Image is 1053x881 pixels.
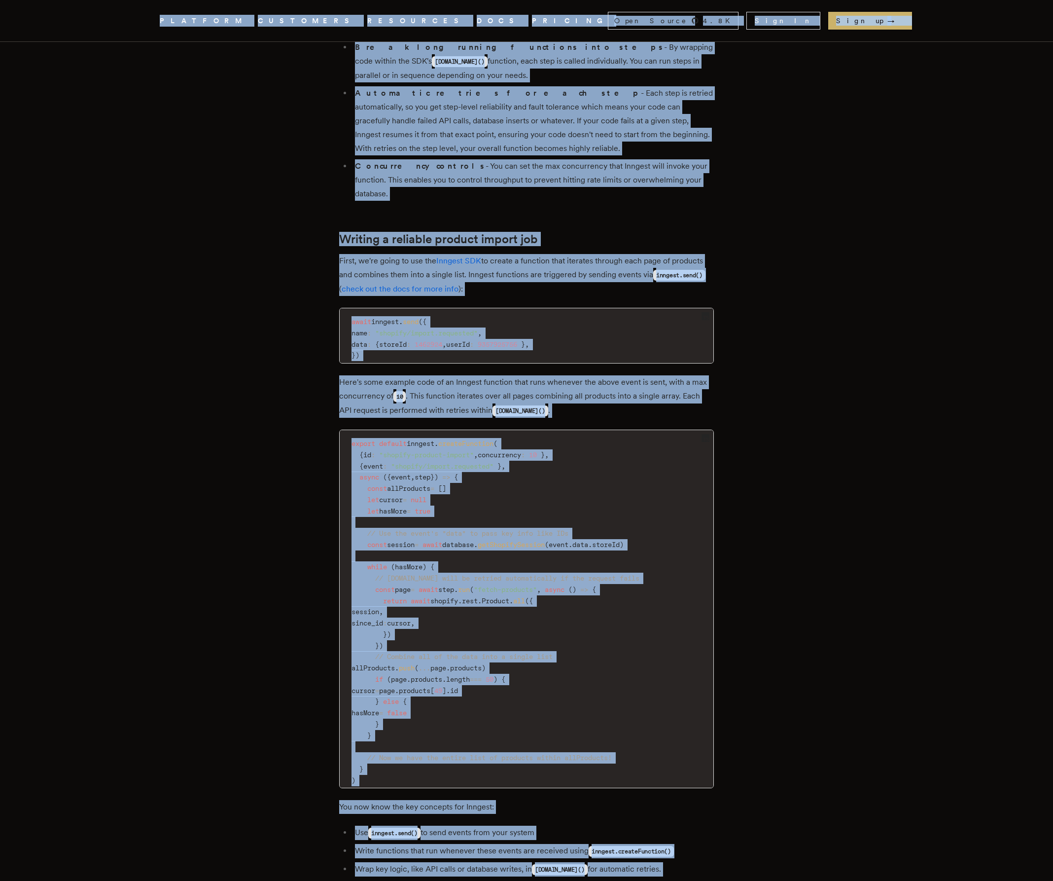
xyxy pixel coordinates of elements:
[462,597,478,605] span: rest
[703,16,736,26] span: 4.8 K
[367,496,379,504] span: let
[478,541,545,549] span: getShopifySession
[391,563,395,571] span: (
[422,563,426,571] span: )
[438,484,442,492] span: [
[393,391,406,402] code: 10
[549,541,568,549] span: event
[434,473,438,481] span: )
[446,675,470,683] span: length
[375,586,395,593] span: const
[532,864,588,875] code: [DOMAIN_NAME]()
[442,484,446,492] span: ]
[430,664,446,672] span: page
[407,507,411,515] span: =
[395,664,399,672] span: .
[572,541,588,549] span: data
[592,541,620,549] span: storeId
[419,664,430,672] span: ...
[379,642,383,650] span: )
[351,329,367,337] span: name
[351,351,355,359] span: }
[545,451,549,459] span: ,
[375,697,379,705] span: }
[379,687,395,695] span: page
[438,586,454,593] span: step
[438,440,493,447] span: createFunction
[442,473,450,481] span: =>
[351,687,375,695] span: cursor
[478,340,517,348] span: 9357925756
[367,754,612,762] span: // Now we have the entire list of products within allProducts!
[351,664,395,672] span: allProducts
[352,86,714,155] li: - Each step is retried automatically, so you get step-level reliability and fault tolerance which...
[379,340,407,348] span: storeId
[434,440,438,447] span: .
[383,473,387,481] span: (
[411,597,430,605] span: await
[359,451,363,459] span: {
[367,732,371,739] span: }
[351,709,379,717] span: hasMore
[411,619,415,627] span: ,
[422,541,442,549] span: await
[478,329,482,337] span: ,
[339,232,714,246] h2: Writing a reliable product import job
[387,473,391,481] span: {
[415,541,419,549] span: =
[387,630,391,638] span: )
[620,541,624,549] span: )
[367,15,465,27] span: RESOURCES
[568,541,572,549] span: .
[391,675,407,683] span: page
[446,664,450,672] span: .
[474,541,478,549] span: .
[339,800,714,814] p: You now know the key concepts for Inngest:
[363,462,383,470] span: event
[375,329,478,337] span: "shopify/import.requested"
[391,462,493,470] span: "shopify/import.requested"
[399,318,403,326] span: .
[375,687,379,695] span: =
[387,541,415,549] span: session
[387,675,391,683] span: (
[653,270,705,281] code: inngest.send()
[513,597,525,605] span: all
[383,697,399,705] span: else
[474,586,537,593] span: "fetch-products"
[430,473,434,481] span: }
[501,675,505,683] span: {
[375,720,379,728] span: }
[592,586,596,593] span: {
[537,586,541,593] span: ,
[442,340,446,348] span: ,
[352,159,714,201] li: - You can set the max concurrency that Inngest will invoke your function. This enables you to con...
[580,586,588,593] span: =>
[355,42,664,52] strong: Break long running functions into steps
[379,608,383,616] span: ,
[419,318,422,326] span: (
[368,828,421,839] code: inngest.send()
[415,507,430,515] span: true
[422,318,426,326] span: {
[474,451,478,459] span: ,
[470,340,474,348] span: :
[352,826,714,840] li: Use to send events from your system
[160,15,246,27] button: PLATFORM
[383,597,407,605] span: return
[436,256,481,265] a: Inngest SDK
[478,451,521,459] span: concurrency
[525,340,529,348] span: ,
[383,619,387,627] span: :
[442,675,446,683] span: .
[258,15,355,27] a: CUSTOMERS
[375,675,383,683] span: if
[458,586,470,593] span: run
[355,351,359,359] span: )
[375,653,553,661] span: // Combine all of the data into a single list
[351,776,355,784] span: )
[403,318,419,326] span: send
[351,619,383,627] span: since_id
[454,473,458,481] span: {
[411,586,415,593] span: =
